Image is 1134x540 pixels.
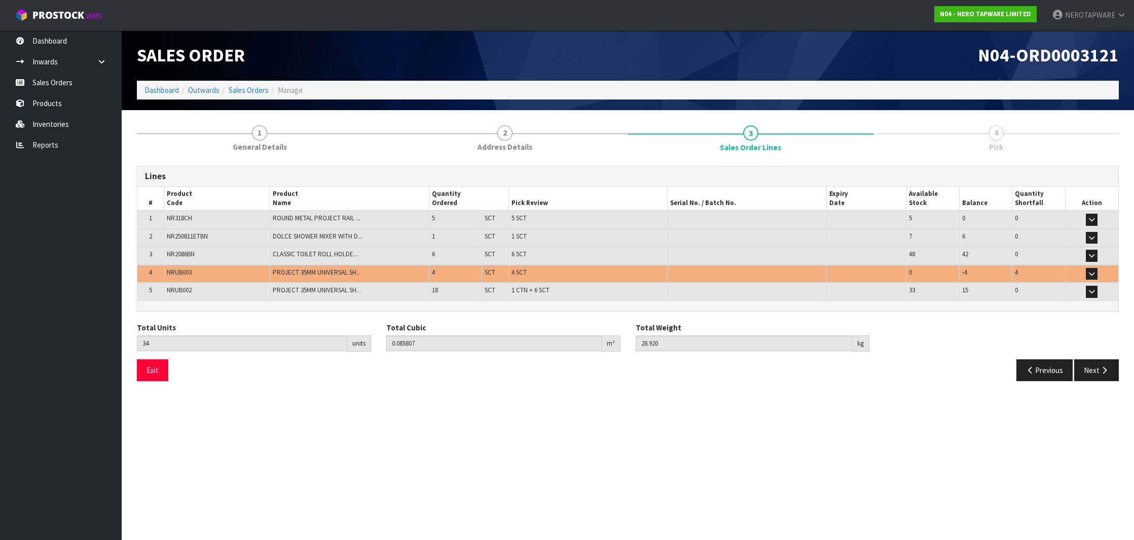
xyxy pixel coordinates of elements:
[909,268,912,277] span: 0
[15,9,28,21] img: cube-alt.png
[144,85,179,95] a: Dashboard
[511,268,527,277] span: 4 SCT
[485,286,495,294] span: SCT
[233,142,287,152] span: General Details
[962,214,965,222] span: 0
[432,214,435,222] span: 5
[1015,250,1018,258] span: 0
[1015,214,1018,222] span: 0
[145,172,1111,181] h3: Lines
[1015,232,1018,241] span: 0
[149,214,152,222] span: 1
[164,187,270,211] th: Product Code
[485,232,495,241] span: SCT
[188,85,220,95] a: Outwards
[1012,187,1066,211] th: Quantity Shortfall
[167,232,208,241] span: NR250811ETBN
[273,250,358,258] span: CLASSIC TOILET ROLL HOLDE...
[511,250,527,258] span: 6 SCT
[978,44,1119,66] span: N04-ORD0003121
[962,232,965,241] span: 6
[743,125,758,141] span: 3
[962,286,968,294] span: 15
[149,286,152,294] span: 5
[86,11,102,21] small: WMS
[906,187,960,211] th: Available Stock
[167,214,192,222] span: NR318CH
[386,335,602,351] input: Total Cubic
[959,187,1012,211] th: Balance
[1065,187,1118,211] th: Action
[485,214,495,222] span: SCT
[497,125,513,141] span: 2
[229,85,269,95] a: Sales Orders
[149,250,152,258] span: 3
[137,187,164,211] th: #
[270,187,429,211] th: Product Name
[1016,359,1073,381] button: Previous
[149,268,152,277] span: 4
[636,322,681,333] label: Total Weight
[137,359,168,381] button: Exit
[432,286,438,294] span: 18
[720,142,781,153] span: Sales Order Lines
[167,268,192,277] span: NRUB003
[602,335,620,352] div: m³
[273,286,361,294] span: PROJECT 35MM UNIVERSAL SH...
[909,250,915,258] span: 48
[432,268,435,277] span: 4
[511,232,527,241] span: 1 SCT
[485,250,495,258] span: SCT
[508,187,668,211] th: Pick Review
[827,187,906,211] th: Expiry Date
[962,250,968,258] span: 42
[432,250,435,258] span: 6
[137,44,245,66] span: Sales Order
[252,125,267,141] span: 1
[478,142,532,152] span: Address Details
[852,335,869,352] div: kg
[989,142,1003,152] span: Pick
[137,335,347,351] input: Total Units
[167,250,195,258] span: NR2086BN
[429,187,508,211] th: Quantity Ordered
[909,214,912,222] span: 5
[137,322,176,333] label: Total Units
[511,214,527,222] span: 5 SCT
[511,286,550,294] span: 1 CTN + 6 SCT
[1074,359,1119,381] button: Next
[989,125,1004,141] span: 4
[32,9,84,22] span: ProStock
[909,232,912,241] span: 7
[273,268,361,277] span: PROJECT 35MM UNIVERSAL SH...
[347,335,371,352] div: units
[485,268,495,277] span: SCT
[962,268,967,277] span: -4
[668,187,827,211] th: Serial No. / Batch No.
[149,232,152,241] span: 2
[432,232,435,241] span: 1
[1065,10,1115,20] span: NEROTAPWARE
[386,322,426,333] label: Total Cubic
[1015,268,1018,277] span: 4
[137,158,1119,389] span: Sales Order Lines
[1015,286,1018,294] span: 0
[278,85,303,95] span: Manage
[273,232,362,241] span: DOLCE SHOWER MIXER WITH D...
[273,214,360,222] span: ROUND METAL PROJECT RAIL ...
[636,335,853,351] input: Total Weight
[909,286,915,294] span: 33
[167,286,192,294] span: NRUB002
[940,10,1031,18] strong: N04 - NERO TAPWARE LIMITED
